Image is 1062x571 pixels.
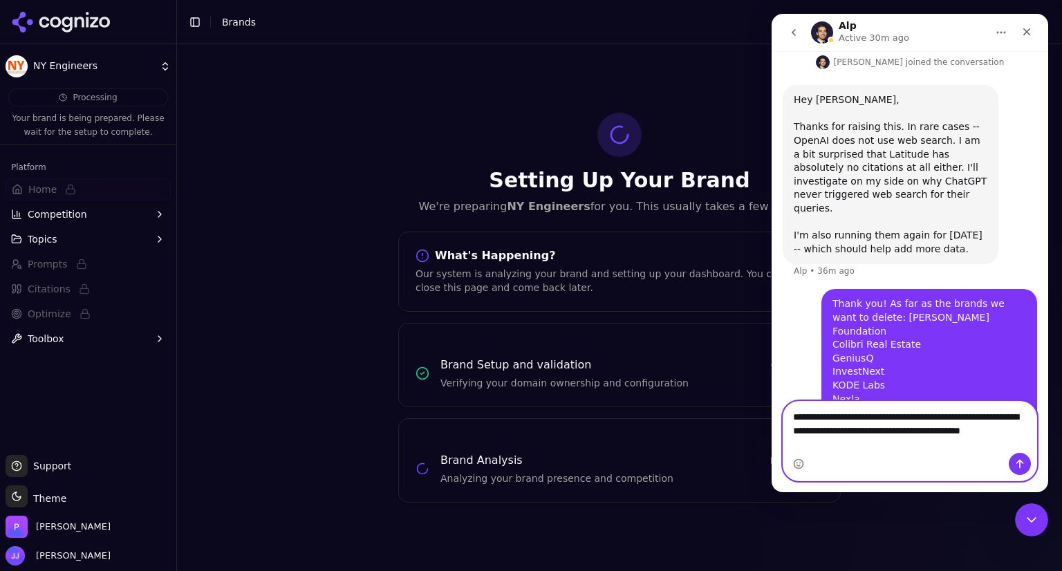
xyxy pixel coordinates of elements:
[30,550,111,562] span: [PERSON_NAME]
[771,358,823,372] span: Completed
[440,452,523,469] h3: Brand Analysis
[6,156,171,178] div: Platform
[28,257,68,271] span: Prompts
[416,267,823,294] div: Our system is analyzing your brand and setting up your dashboard. You can safely close this page ...
[36,521,111,533] span: Perrill
[507,200,590,213] strong: NY Engineers
[398,198,841,215] p: We're preparing for you. This usually takes a few minutes.
[28,307,71,321] span: Optimize
[73,92,117,103] span: Processing
[6,516,28,538] img: Perrill
[222,17,256,28] span: Brands
[1015,503,1048,536] iframe: Intercom live chat
[6,546,25,565] img: Jen Jones
[398,168,841,193] h1: Setting Up Your Brand
[440,471,823,485] p: Analyzing your brand presence and competition
[28,182,57,196] span: Home
[28,332,64,346] span: Toolbox
[6,516,111,538] button: Open organization switcher
[440,376,823,390] p: Verifying your domain ownership and configuration
[28,207,87,221] span: Competition
[6,203,171,225] button: Competition
[28,459,71,473] span: Support
[440,357,591,373] h3: Brand Setup and validation
[6,228,171,250] button: Topics
[772,14,1048,492] iframe: Intercom live chat
[33,60,154,73] span: NY Engineers
[222,15,256,29] nav: breadcrumb
[8,112,168,139] p: Your brand is being prepared. Please wait for the setup to complete.
[770,453,823,467] span: In Progress
[28,232,57,246] span: Topics
[416,249,823,263] div: What's Happening?
[6,328,171,350] button: Toolbox
[6,55,28,77] img: NY Engineers
[28,493,66,504] span: Theme
[28,282,71,296] span: Citations
[6,546,111,565] button: Open user button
